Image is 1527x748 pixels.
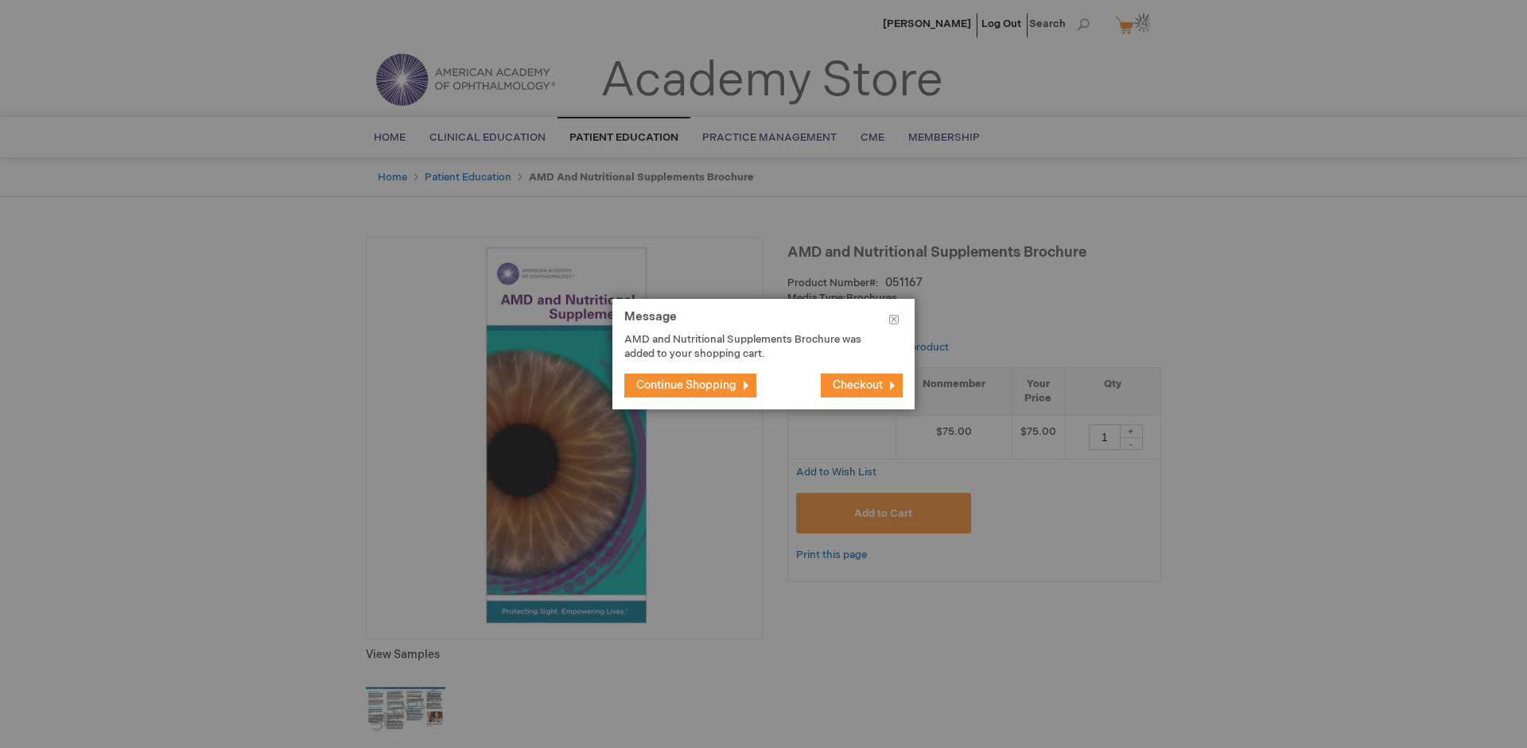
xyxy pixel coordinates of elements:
[833,378,883,392] span: Checkout
[624,332,879,362] p: AMD and Nutritional Supplements Brochure was added to your shopping cart.
[624,374,756,397] button: Continue Shopping
[636,378,736,392] span: Continue Shopping
[821,374,903,397] button: Checkout
[624,311,903,332] h1: Message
